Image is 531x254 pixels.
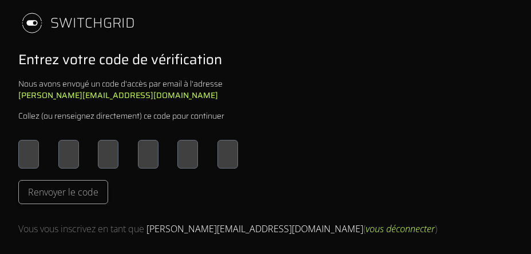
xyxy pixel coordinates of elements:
[58,140,79,169] input: Please enter OTP character 2
[138,140,158,169] input: Please enter OTP character 4
[18,180,108,204] button: Renvoyer le code
[18,89,218,101] b: [PERSON_NAME][EMAIL_ADDRESS][DOMAIN_NAME]
[18,78,238,101] div: Nous avons envoyé un code d'accès par email à l'adresse
[177,140,198,169] input: Please enter OTP character 5
[366,222,435,235] span: vous déconnecter
[98,140,118,169] input: Please enter OTP character 3
[18,140,39,169] input: Please enter OTP character 1
[18,50,222,69] h1: Entrez votre code de vérification
[146,222,363,235] span: [PERSON_NAME][EMAIL_ADDRESS][DOMAIN_NAME]
[217,140,238,169] input: Please enter OTP character 6
[18,110,224,122] div: Collez (ou renseignez directement) ce code pour continuer
[18,222,437,236] div: Vous vous inscrivez en tant que ( )
[50,14,135,32] div: SWITCHGRID
[28,185,98,199] span: Renvoyer le code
